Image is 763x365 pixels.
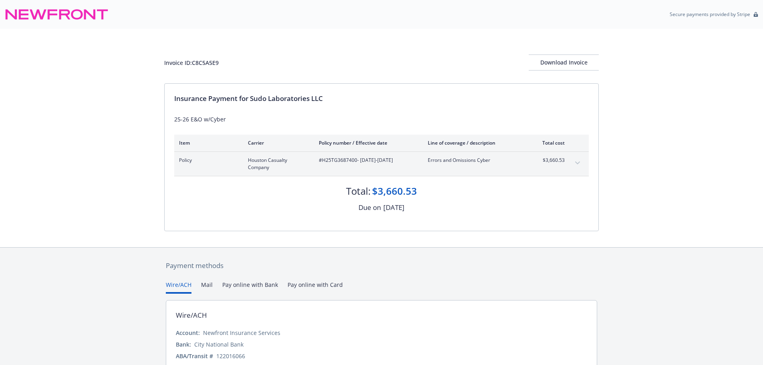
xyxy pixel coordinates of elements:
button: Download Invoice [529,54,599,71]
div: Bank: [176,340,191,349]
div: Account: [176,329,200,337]
span: $3,660.53 [535,157,565,164]
button: Wire/ACH [166,280,191,294]
button: Pay online with Card [288,280,343,294]
div: City National Bank [194,340,244,349]
div: Payment methods [166,260,597,271]
div: Newfront Insurance Services [203,329,280,337]
p: Secure payments provided by Stripe [670,11,750,18]
div: 122016066 [216,352,245,360]
div: ABA/Transit # [176,352,213,360]
div: Due on [358,202,381,213]
div: [DATE] [383,202,405,213]
div: Invoice ID: C8C5A5E9 [164,58,219,67]
div: Download Invoice [529,55,599,70]
div: Total cost [535,139,565,146]
span: Policy [179,157,235,164]
div: Item [179,139,235,146]
div: Wire/ACH [176,310,207,321]
button: Mail [201,280,213,294]
div: 25-26 E&O w/Cyber [174,115,589,123]
button: Pay online with Bank [222,280,278,294]
div: Insurance Payment for Sudo Laboratories LLC [174,93,589,104]
div: Policy number / Effective date [319,139,415,146]
span: Errors and Omissions Cyber [428,157,522,164]
span: Houston Casualty Company [248,157,306,171]
div: PolicyHouston Casualty Company#H25TG3687400- [DATE]-[DATE]Errors and Omissions Cyber$3,660.53expa... [174,152,589,176]
div: Total: [346,184,370,198]
div: Line of coverage / description [428,139,522,146]
div: $3,660.53 [372,184,417,198]
button: expand content [571,157,584,169]
div: Carrier [248,139,306,146]
span: #H25TG3687400 - [DATE]-[DATE] [319,157,415,164]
